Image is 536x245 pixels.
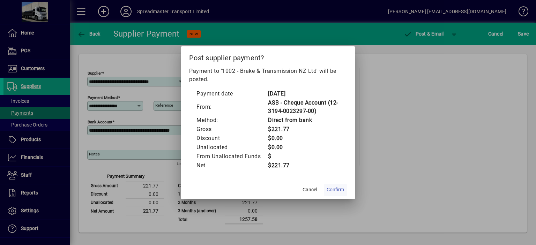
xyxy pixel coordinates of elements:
td: Net [196,161,268,170]
td: $0.00 [268,134,340,143]
span: Confirm [327,186,344,193]
td: From: [196,98,268,116]
td: $ [268,152,340,161]
td: Discount [196,134,268,143]
td: Payment date [196,89,268,98]
td: $221.77 [268,161,340,170]
td: Unallocated [196,143,268,152]
td: [DATE] [268,89,340,98]
td: $0.00 [268,143,340,152]
td: Direct from bank [268,116,340,125]
p: Payment to '1002 - Brake & Transmission NZ Ltd' will be posted. [189,67,347,84]
td: ASB - Cheque Account (12-3194-0023297-00) [268,98,340,116]
td: From Unallocated Funds [196,152,268,161]
button: Cancel [299,184,321,196]
h2: Post supplier payment? [181,46,355,67]
span: Cancel [303,186,317,193]
td: Gross [196,125,268,134]
button: Confirm [324,184,347,196]
td: $221.77 [268,125,340,134]
td: Method: [196,116,268,125]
